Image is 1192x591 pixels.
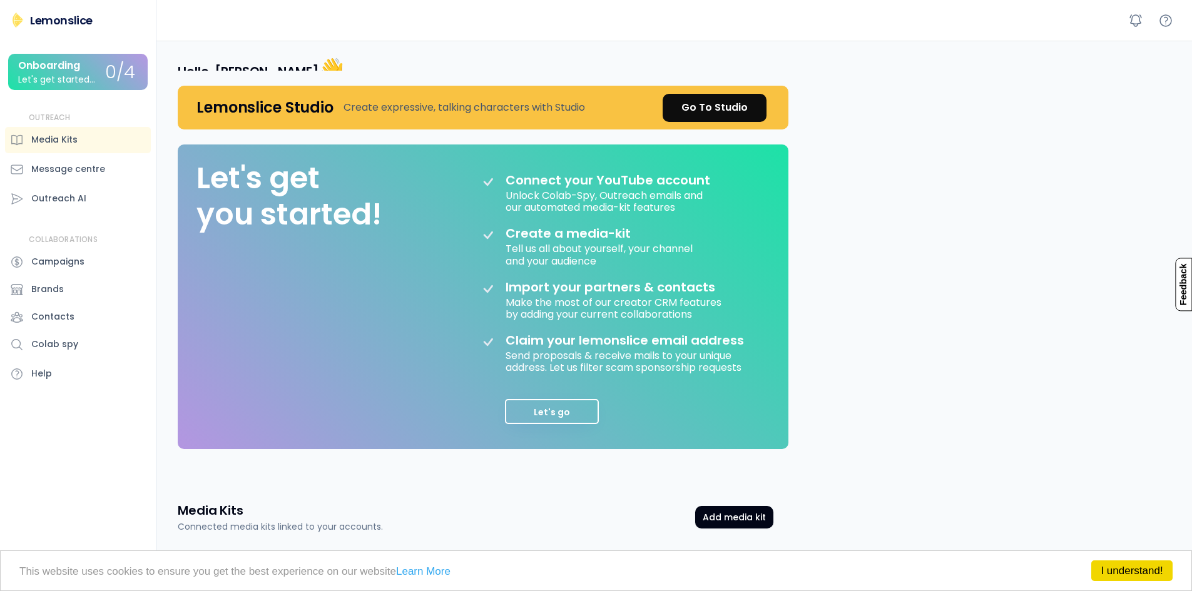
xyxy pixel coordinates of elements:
[178,56,344,82] h4: Hello, [PERSON_NAME]
[663,94,767,122] a: Go To Studio
[196,98,334,117] h4: Lemonslice Studio
[695,506,773,528] button: Add media kit
[506,295,724,320] div: Make the most of our creator CRM features by adding your current collaborations
[506,241,695,266] div: Tell us all about yourself, your channel and your audience
[178,520,383,533] div: Connected media kits linked to your accounts.
[319,54,344,83] font: 👋
[1091,560,1173,581] a: I understand!
[178,502,243,519] h3: Media Kits
[344,100,585,115] div: Create expressive, talking characters with Studio
[31,163,105,176] div: Message centre
[29,235,98,245] div: COLLABORATIONS
[31,192,86,205] div: Outreach AI
[505,399,599,424] button: Let's go
[506,173,710,188] div: Connect your YouTube account
[18,75,95,84] div: Let's get started...
[31,255,84,268] div: Campaigns
[30,13,93,28] div: Lemonslice
[681,100,748,115] div: Go To Studio
[31,310,74,323] div: Contacts
[196,160,382,232] div: Let's get you started!
[10,13,25,28] img: Lemonslice
[31,338,78,351] div: Colab spy
[506,226,662,241] div: Create a media-kit
[31,133,78,146] div: Media Kits
[396,565,451,577] a: Learn More
[29,113,71,123] div: OUTREACH
[506,348,756,373] div: Send proposals & receive mails to your unique address. Let us filter scam sponsorship requests
[19,566,1173,577] p: This website uses cookies to ensure you get the best experience on our website
[105,63,135,83] div: 0/4
[31,283,64,296] div: Brands
[18,60,80,71] div: Onboarding
[506,333,744,348] div: Claim your lemonslice email address
[506,188,705,213] div: Unlock Colab-Spy, Outreach emails and our automated media-kit features
[506,280,715,295] div: Import your partners & contacts
[31,367,52,380] div: Help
